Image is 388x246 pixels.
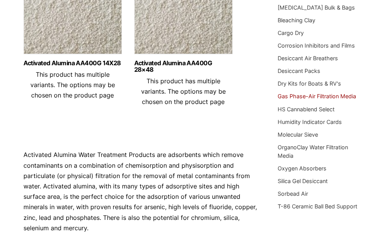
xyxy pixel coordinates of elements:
span: This product has multiple variants. The options may be chosen on the product page [30,71,115,99]
a: Activated Alumina AA400G 28×48 [134,60,233,73]
a: Silica Gel Desiccant [278,178,328,184]
a: Oxygen Absorbers [278,165,326,172]
p: Activated Alumina Water Treatment Products are adsorbents which remove contaminants on a combinat... [23,150,261,233]
a: Gas Phase-Air Filtration Media [278,93,356,99]
a: Dry Kits for Boats & RV's [278,80,341,87]
a: Bleaching Clay [278,17,315,23]
a: Sorbead Air [278,190,308,197]
a: [MEDICAL_DATA] Bulk & Bags [278,4,355,11]
span: This product has multiple variants. The options may be chosen on the product page [141,77,226,106]
a: OrganoClay Water Filtration Media [278,144,348,159]
a: HS Cannablend Select [278,106,335,112]
a: T-86 Ceramic Ball Bed Support [278,203,357,210]
a: Molecular Sieve [278,131,318,138]
a: Desiccant Packs [278,68,320,74]
a: Activated Alumina AA400G 14X28 [23,60,122,66]
a: Cargo Dry [278,30,304,36]
a: Corrosion Inhibitors and Films [278,42,355,49]
a: Desiccant Air Breathers [278,55,338,61]
a: Humidity Indicator Cards [278,119,342,125]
